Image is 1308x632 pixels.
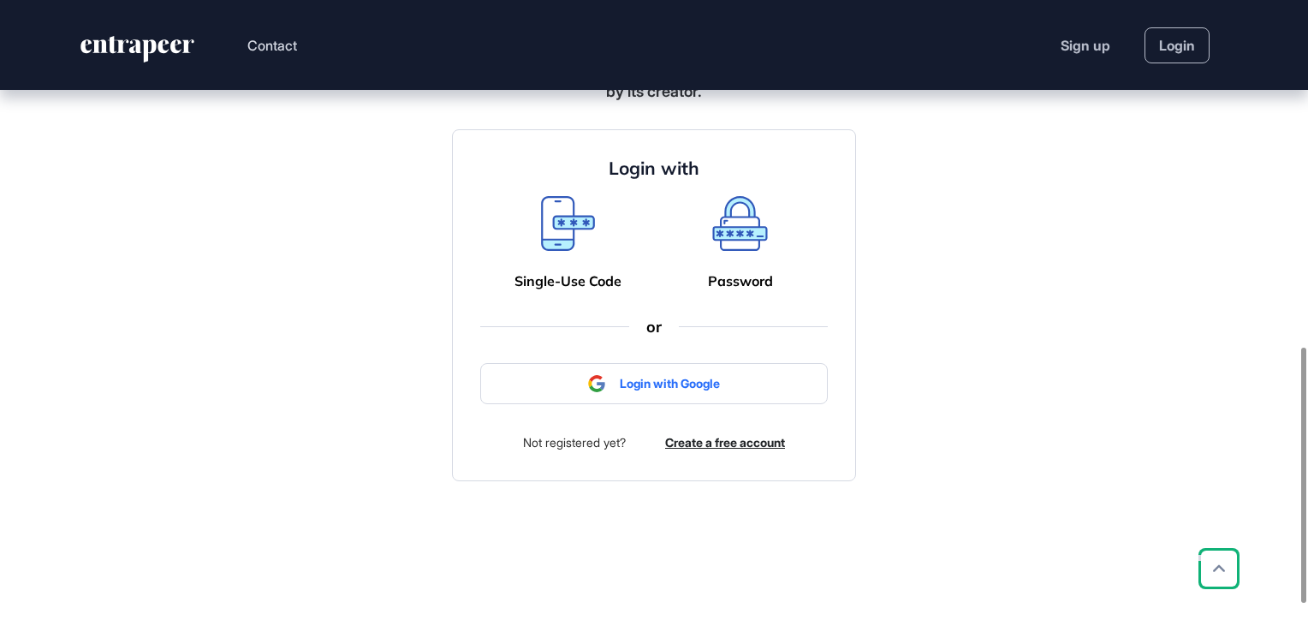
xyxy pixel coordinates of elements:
a: Login [1144,27,1210,63]
div: or [629,318,679,337]
a: Sign up [1061,35,1110,56]
div: Not registered yet? [523,432,626,453]
a: Password [708,273,773,289]
a: entrapeer-logo [79,36,196,69]
h4: Login with [609,158,699,179]
button: Contact [247,34,297,57]
a: Single-Use Code [514,273,621,289]
a: Create a free account [665,433,785,451]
